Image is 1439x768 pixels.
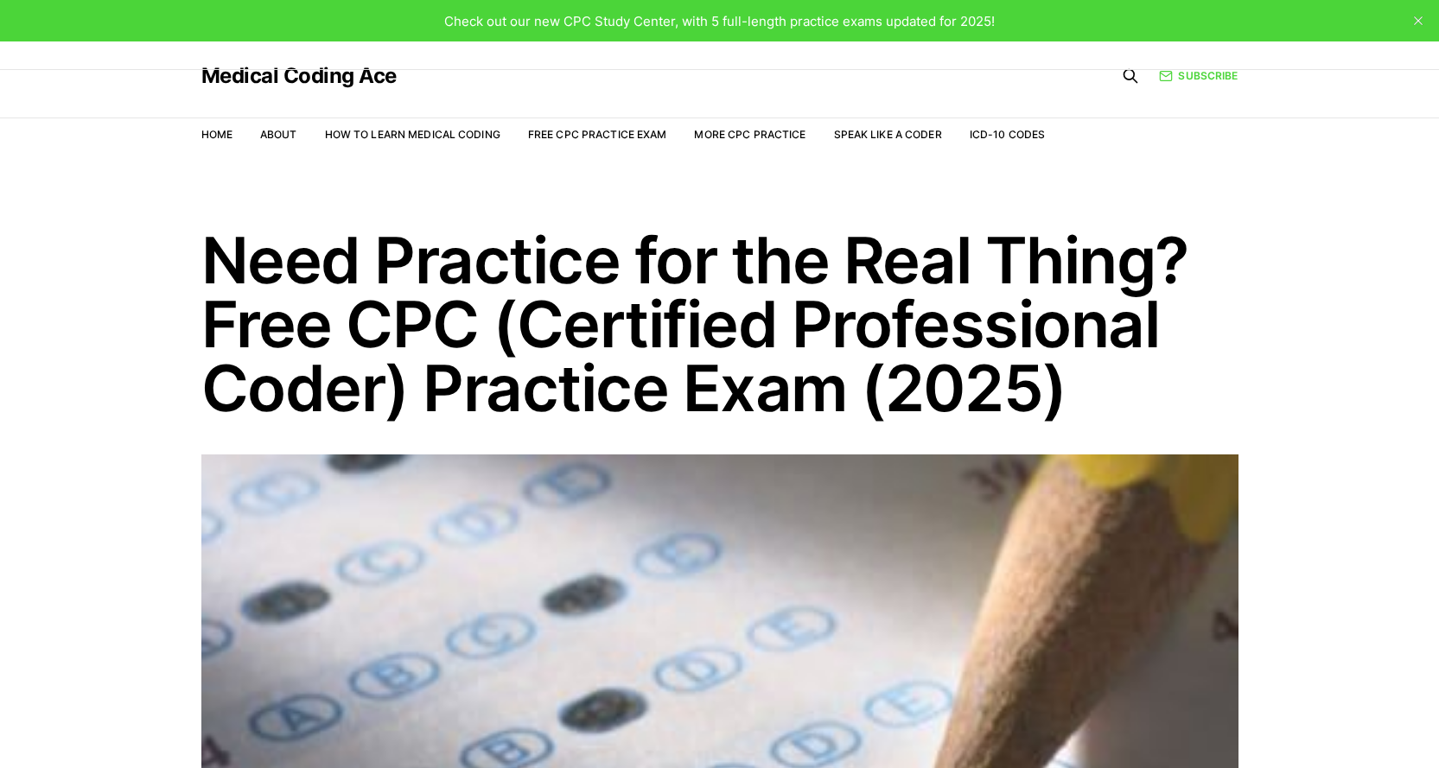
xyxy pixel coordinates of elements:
[325,128,500,141] a: How to Learn Medical Coding
[260,128,297,141] a: About
[528,128,667,141] a: Free CPC Practice Exam
[201,228,1238,420] h1: Need Practice for the Real Thing? Free CPC (Certified Professional Coder) Practice Exam (2025)
[1159,67,1238,84] a: Subscribe
[1404,7,1432,35] button: close
[201,66,397,86] a: Medical Coding Ace
[834,128,942,141] a: Speak Like a Coder
[970,128,1045,141] a: ICD-10 Codes
[444,13,995,29] span: Check out our new CPC Study Center, with 5 full-length practice exams updated for 2025!
[694,128,805,141] a: More CPC Practice
[1157,683,1439,768] iframe: portal-trigger
[201,128,232,141] a: Home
